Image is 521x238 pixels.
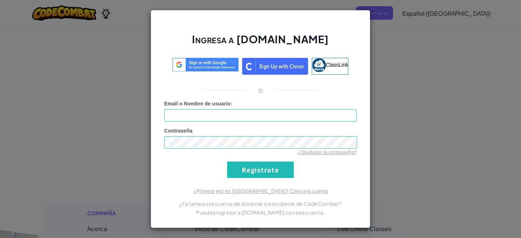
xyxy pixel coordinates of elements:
[164,128,192,134] span: Contraseña
[297,149,357,155] a: ¿Olvidaste la contraseña?
[193,188,328,194] a: ¿Primera vez en [GEOGRAPHIC_DATA]? Crea una cuenta
[326,62,348,68] span: ClassLink
[164,100,232,107] label: :
[312,58,326,72] img: classlink-logo-small.png
[227,161,294,178] input: Regístrate
[164,208,357,217] p: Puedes ingresar a [DOMAIN_NAME] con esa cuenta.
[164,199,357,208] p: ¿Ya tienes una cuenta de docente o estudiante de CodeCombat?
[258,86,263,94] p: o
[164,32,357,53] h2: Ingresa a [DOMAIN_NAME]
[173,58,239,71] img: log-in-google-sso.svg
[164,101,230,107] span: Email o Nombre de usuario
[242,58,308,75] img: clever_sso_button@2x.png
